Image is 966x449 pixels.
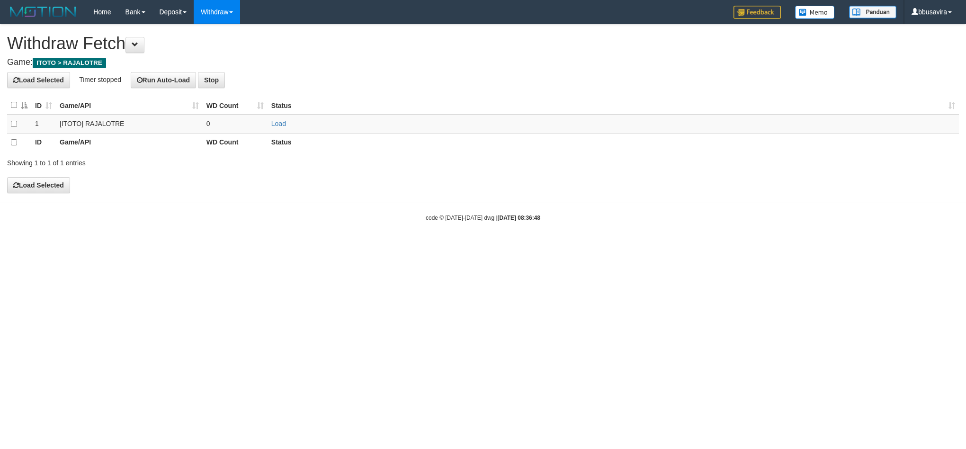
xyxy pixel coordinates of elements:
h4: Game: [7,58,959,67]
th: ID: activate to sort column ascending [31,96,56,115]
img: Feedback.jpg [733,6,781,19]
th: ID [31,133,56,152]
button: Run Auto-Load [131,72,197,88]
th: Status [268,133,959,152]
span: ITOTO > RAJALOTRE [33,58,106,68]
td: 1 [31,115,56,134]
th: Game/API: activate to sort column ascending [56,96,203,115]
span: Timer stopped [79,75,121,83]
img: MOTION_logo.png [7,5,79,19]
td: [ITOTO] RAJALOTRE [56,115,203,134]
button: Load Selected [7,72,70,88]
img: panduan.png [849,6,896,18]
small: code © [DATE]-[DATE] dwg | [426,215,540,221]
img: Button%20Memo.svg [795,6,835,19]
th: WD Count: activate to sort column ascending [203,96,268,115]
th: Status: activate to sort column ascending [268,96,959,115]
button: Stop [198,72,225,88]
strong: [DATE] 08:36:48 [498,215,540,221]
div: Showing 1 to 1 of 1 entries [7,154,395,168]
h1: Withdraw Fetch [7,34,959,53]
a: Load [271,120,286,127]
span: 0 [206,120,210,127]
th: WD Count [203,133,268,152]
button: Load Selected [7,177,70,193]
th: Game/API [56,133,203,152]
